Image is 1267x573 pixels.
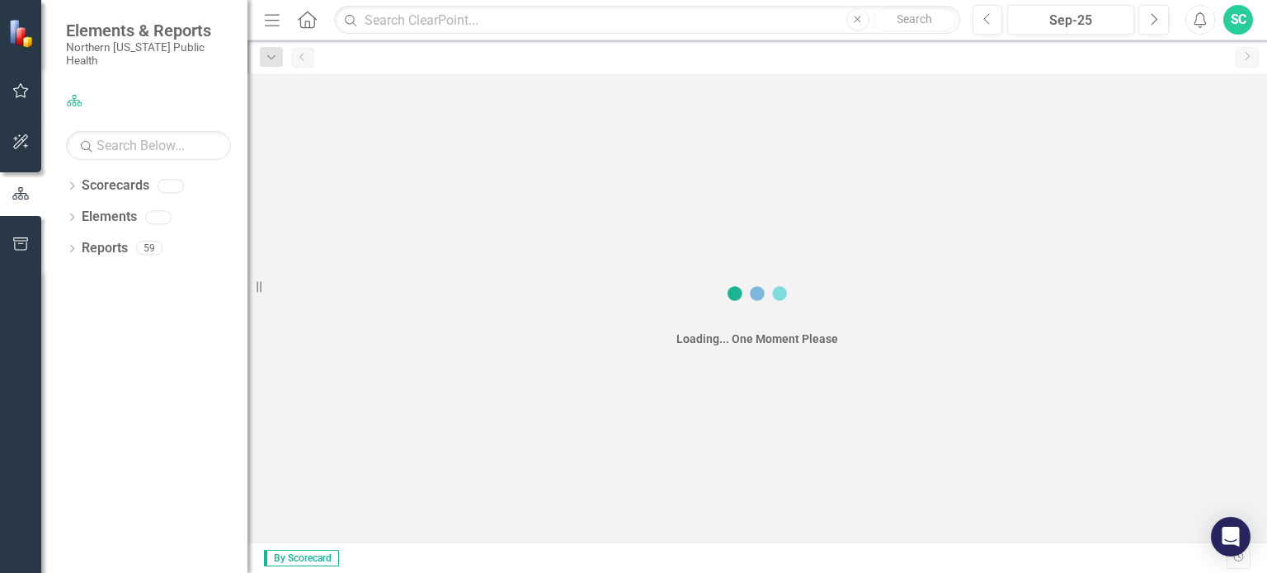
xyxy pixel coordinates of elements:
[1013,11,1128,31] div: Sep-25
[66,131,231,160] input: Search Below...
[1211,517,1251,557] div: Open Intercom Messenger
[136,242,162,256] div: 59
[897,12,932,26] span: Search
[874,8,956,31] button: Search
[1007,5,1134,35] button: Sep-25
[66,40,231,68] small: Northern [US_STATE] Public Health
[334,6,959,35] input: Search ClearPoint...
[8,18,37,47] img: ClearPoint Strategy
[264,550,339,566] span: By Scorecard
[676,331,838,347] div: Loading... One Moment Please
[82,176,149,195] a: Scorecards
[82,208,137,227] a: Elements
[82,239,128,258] a: Reports
[66,21,231,40] span: Elements & Reports
[1223,5,1253,35] button: SC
